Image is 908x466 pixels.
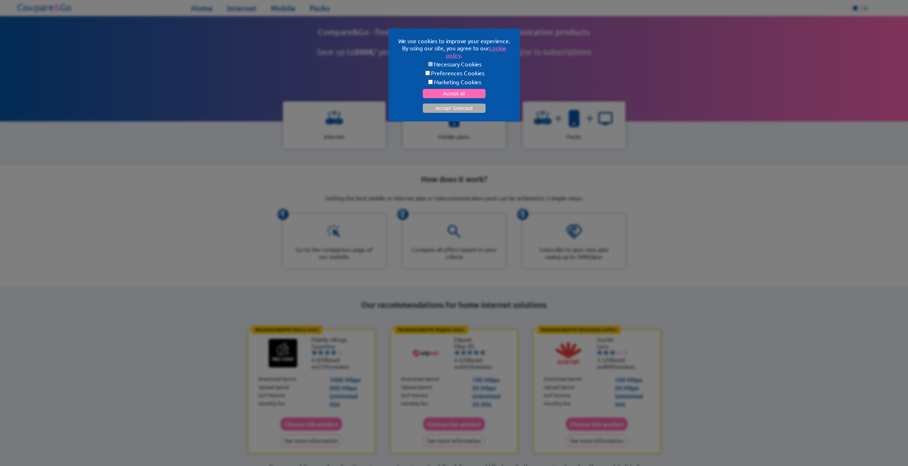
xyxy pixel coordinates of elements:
input: Preferences Cookies [425,71,430,75]
a: cookie policy [446,44,506,59]
label: Necessary Cookies [397,60,511,67]
label: Marketing Cookies [397,78,511,85]
label: Preferences Cookies [397,69,511,76]
p: We use cookies to improve your experience. By using our site, you agree to our . [397,37,511,59]
button: Accept all [423,89,486,98]
input: Marketing Cookies [428,80,433,84]
input: Necessary Cookies [428,62,433,66]
button: Accept Selected [423,104,486,113]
